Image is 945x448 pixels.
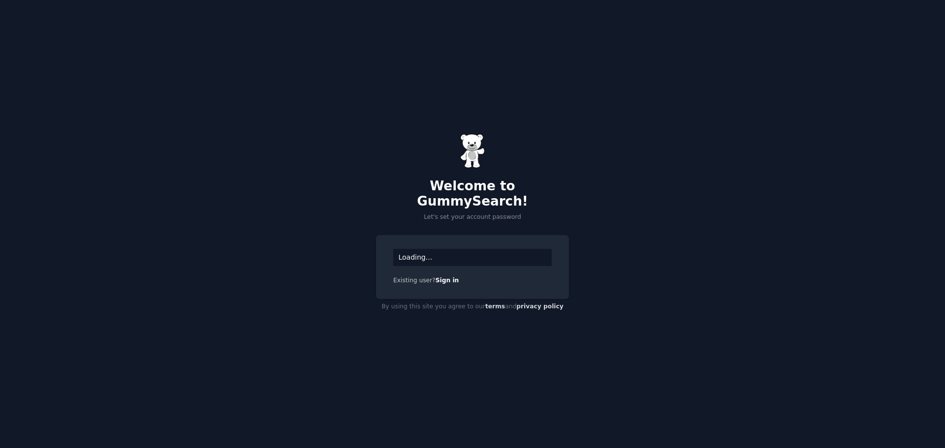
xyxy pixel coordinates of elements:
a: Sign in [436,277,459,284]
div: Loading... [393,249,552,266]
a: privacy policy [516,303,564,310]
a: terms [485,303,505,310]
p: Let's set your account password [376,213,569,222]
span: Existing user? [393,277,436,284]
h2: Welcome to GummySearch! [376,179,569,209]
img: Gummy Bear [460,134,485,168]
div: By using this site you agree to our and [376,299,569,315]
